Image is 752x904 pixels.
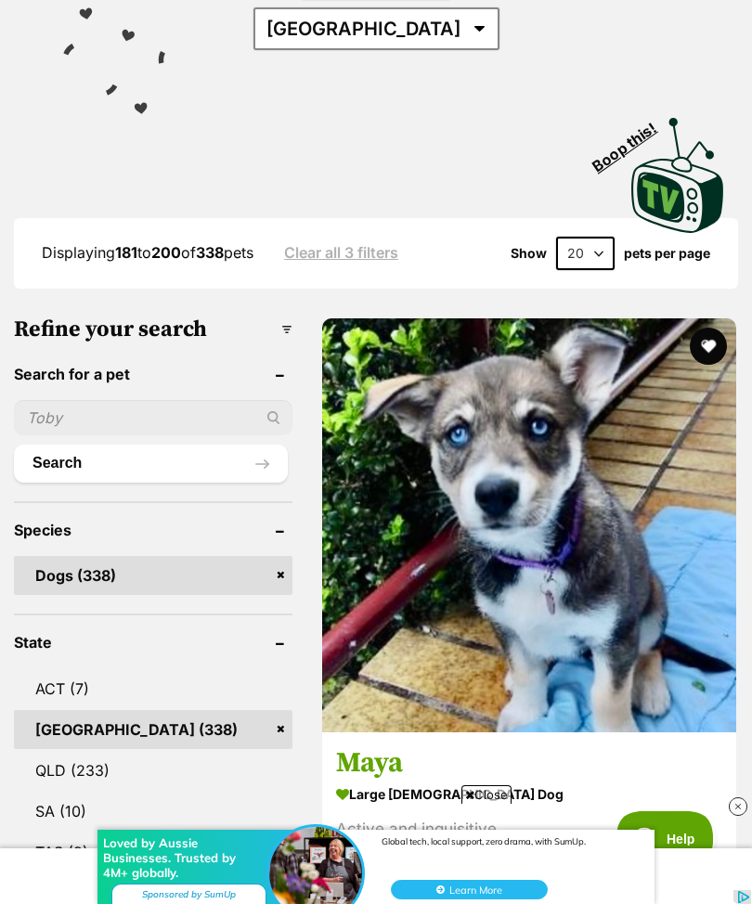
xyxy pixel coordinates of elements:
[284,244,398,261] a: Clear all 3 filters
[14,792,292,831] a: SA (10)
[14,316,292,342] h3: Refine your search
[115,243,137,262] strong: 181
[42,243,253,262] span: Displaying to of pets
[14,710,292,749] a: [GEOGRAPHIC_DATA] (338)
[322,318,736,732] img: Maya - Siberian Husky Dog
[336,781,722,807] strong: large [DEMOGRAPHIC_DATA] Dog
[14,445,288,482] button: Search
[631,101,724,237] a: Boop this!
[14,751,292,790] a: QLD (233)
[269,34,362,127] img: Loved by Aussie Businesses. Trusted by 4M+ globally.
[14,634,292,651] header: State
[14,400,292,435] input: Toby
[336,745,722,781] h3: Maya
[14,522,292,538] header: Species
[151,243,181,262] strong: 200
[14,556,292,595] a: Dogs (338)
[690,328,727,365] button: favourite
[196,243,224,262] strong: 338
[461,785,512,804] span: Close
[14,366,292,382] header: Search for a pet
[111,91,266,114] div: Sponsored by SumUp
[391,87,548,107] button: Learn More
[631,118,724,233] img: PetRescue TV logo
[382,43,631,54] div: Global tech, local support, zero drama, with SumUp.
[729,797,747,816] img: close_rtb.svg
[590,108,675,174] span: Boop this!
[14,669,292,708] a: ACT (7)
[511,246,547,261] span: Show
[624,246,710,261] label: pets per page
[103,43,258,87] div: Loved by Aussie Businesses. Trusted by 4M+ globally.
